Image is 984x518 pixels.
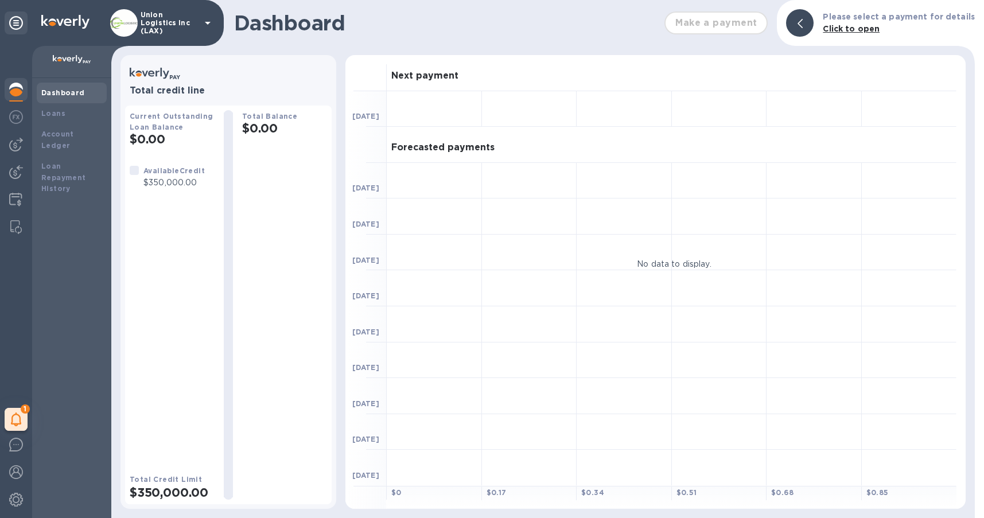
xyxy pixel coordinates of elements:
h2: $0.00 [130,132,215,146]
b: [DATE] [352,220,379,228]
b: Please select a payment for details [823,12,975,21]
img: Credit hub [9,193,22,207]
b: Total Balance [242,112,297,120]
img: Logo [41,15,90,29]
h3: Total credit line [130,85,327,96]
b: $ 0 [391,488,402,497]
b: [DATE] [352,256,379,264]
span: 1 [21,404,30,414]
b: [DATE] [352,435,379,443]
b: Loan Repayment History [41,162,86,193]
b: [DATE] [352,112,379,120]
b: [DATE] [352,328,379,336]
b: [DATE] [352,399,379,408]
b: Dashboard [41,88,85,97]
b: $ 0.85 [866,488,889,497]
b: [DATE] [352,291,379,300]
b: Total Credit Limit [130,475,202,484]
h1: Dashboard [234,11,659,35]
b: $ 0.34 [581,488,604,497]
div: Unpin categories [5,11,28,34]
b: [DATE] [352,471,379,480]
h2: $0.00 [242,121,327,135]
p: No data to display. [637,258,711,270]
h3: Next payment [391,71,458,81]
b: $ 0.51 [676,488,697,497]
p: $350,000.00 [143,177,205,189]
p: Union Logistics Inc (LAX) [141,11,198,35]
b: Current Outstanding Loan Balance [130,112,213,131]
b: Click to open [823,24,880,33]
b: Loans [41,109,65,118]
b: [DATE] [352,184,379,192]
b: Account Ledger [41,130,74,150]
img: Foreign exchange [9,110,23,124]
h3: Forecasted payments [391,142,495,153]
b: $ 0.68 [771,488,794,497]
b: Available Credit [143,166,205,175]
h2: $350,000.00 [130,485,215,500]
b: [DATE] [352,363,379,372]
b: $ 0.17 [487,488,507,497]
